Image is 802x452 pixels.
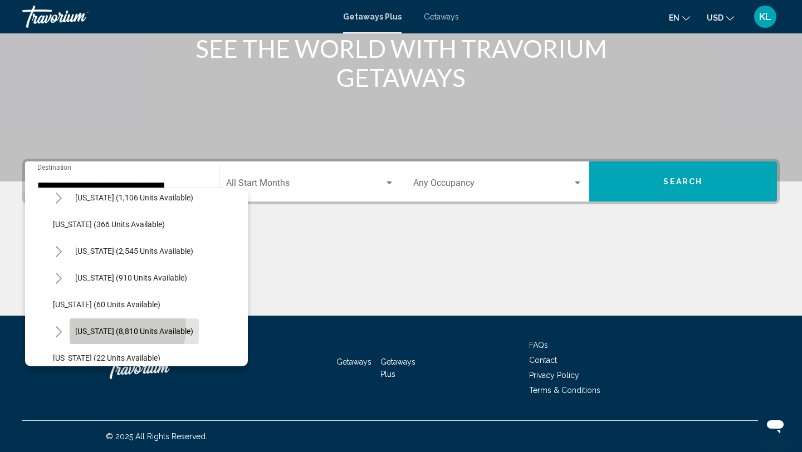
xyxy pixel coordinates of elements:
[70,265,193,291] button: [US_STATE] (910 units available)
[751,5,780,28] button: User Menu
[47,267,70,289] button: Toggle Colorado (910 units available)
[75,273,187,282] span: [US_STATE] (910 units available)
[424,12,459,21] a: Getaways
[75,247,193,256] span: [US_STATE] (2,545 units available)
[22,6,332,28] a: Travorium
[47,186,70,209] button: Toggle Arizona (1,106 units available)
[106,432,207,441] span: © 2025 All Rights Reserved.
[529,386,600,395] a: Terms & Conditions
[70,238,199,264] button: [US_STATE] (2,545 units available)
[75,327,193,336] span: [US_STATE] (8,810 units available)
[529,371,579,380] a: Privacy Policy
[669,13,679,22] span: en
[757,407,793,443] iframe: Кнопка запуска окна обмена сообщениями
[53,353,160,362] span: [US_STATE] (22 units available)
[759,11,771,22] span: KL
[53,220,165,229] span: [US_STATE] (366 units available)
[707,13,723,22] span: USD
[25,161,777,202] div: Search widget
[343,12,402,21] a: Getaways Plus
[336,357,371,366] a: Getaways
[47,345,166,371] button: [US_STATE] (22 units available)
[47,240,70,262] button: Toggle California (2,545 units available)
[669,9,690,26] button: Change language
[192,34,610,92] h1: SEE THE WORLD WITH TRAVORIUM GETAWAYS
[663,178,702,186] span: Search
[589,161,777,202] button: Search
[70,185,199,210] button: [US_STATE] (1,106 units available)
[380,357,415,379] a: Getaways Plus
[47,320,70,342] button: Toggle Florida (8,810 units available)
[106,351,217,385] a: Travorium
[53,300,160,309] span: [US_STATE] (60 units available)
[47,292,166,317] button: [US_STATE] (60 units available)
[707,9,734,26] button: Change currency
[70,318,199,344] button: [US_STATE] (8,810 units available)
[529,356,557,365] a: Contact
[529,341,548,350] a: FAQs
[47,212,170,237] button: [US_STATE] (366 units available)
[75,193,193,202] span: [US_STATE] (1,106 units available)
